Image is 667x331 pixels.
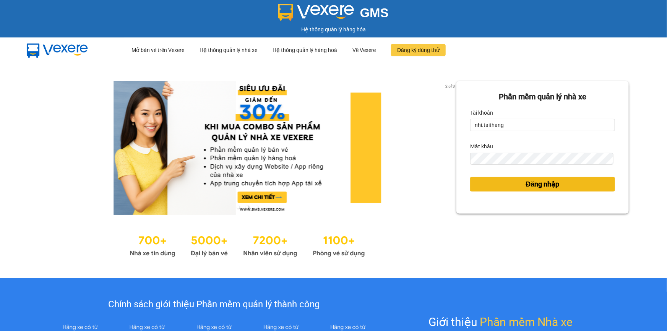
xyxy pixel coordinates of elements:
div: Hệ thống quản lý nhà xe [200,38,257,62]
p: 2 of 3 [443,81,456,91]
li: slide item 2 [246,206,249,209]
button: next slide / item [446,81,456,215]
div: Về Vexere [352,38,376,62]
span: Đăng nhập [526,179,560,190]
div: Giới thiệu [429,313,573,331]
span: GMS [360,6,389,20]
li: slide item 3 [255,206,258,209]
label: Mật khẩu [470,140,493,153]
button: previous slide / item [38,81,49,215]
img: logo 2 [278,4,354,21]
input: Mật khẩu [470,153,613,165]
div: Hệ thống quản lý hàng hóa [2,25,665,34]
button: Đăng ký dùng thử [391,44,446,56]
li: slide item 1 [237,206,240,209]
img: Statistics.png [130,230,365,259]
label: Tài khoản [470,107,493,119]
img: mbUUG5Q.png [19,37,96,63]
div: Hệ thống quản lý hàng hoá [273,38,337,62]
span: Đăng ký dùng thử [397,46,440,54]
input: Tài khoản [470,119,615,131]
div: Phần mềm quản lý nhà xe [470,91,615,103]
div: Chính sách giới thiệu Phần mềm quản lý thành công [47,297,381,312]
button: Đăng nhập [470,177,615,191]
span: Phần mềm Nhà xe [480,313,573,331]
a: GMS [278,11,389,18]
div: Mở bán vé trên Vexere [131,38,184,62]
